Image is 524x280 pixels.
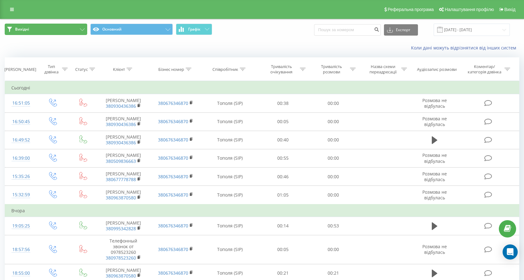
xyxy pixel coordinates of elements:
[308,186,358,204] td: 00:00
[202,131,258,149] td: Тополя (SIP)
[106,158,136,164] a: 380509836663
[422,97,447,109] span: Розмова не відбулась
[258,94,308,112] td: 00:38
[445,7,494,12] span: Налаштування профілю
[158,118,188,124] a: 380676346870
[388,7,434,12] span: Реферальна програма
[176,24,212,35] button: Графік
[258,131,308,149] td: 00:40
[258,168,308,186] td: 00:46
[158,155,188,161] a: 380676346870
[158,67,184,72] div: Бізнес номер
[258,149,308,167] td: 00:55
[384,24,418,36] button: Експорт
[202,168,258,186] td: Тополя (SIP)
[5,82,519,94] td: Сьогодні
[97,112,149,131] td: [PERSON_NAME]
[308,149,358,167] td: 00:00
[90,24,173,35] button: Основний
[158,137,188,143] a: 380676346870
[11,267,31,279] div: 18:55:00
[75,67,88,72] div: Статус
[258,217,308,235] td: 00:14
[308,112,358,131] td: 00:00
[158,100,188,106] a: 380676346870
[212,67,238,72] div: Співробітник
[202,186,258,204] td: Тополя (SIP)
[258,235,308,264] td: 00:05
[504,7,516,12] span: Вихід
[308,94,358,112] td: 00:00
[11,189,31,201] div: 15:32:59
[258,186,308,204] td: 01:05
[11,243,31,256] div: 18:57:56
[11,116,31,128] div: 16:50:45
[422,243,447,255] span: Розмова не відбулась
[503,244,518,260] div: Open Intercom Messenger
[11,170,31,183] div: 15:35:26
[106,103,136,109] a: 380930436386
[11,134,31,146] div: 16:49:52
[5,24,87,35] button: Вихідні
[158,174,188,180] a: 380676346870
[422,189,447,201] span: Розмова не відбулась
[106,140,136,146] a: 380930436386
[188,27,200,31] span: Графік
[106,255,136,261] a: 380978523260
[106,226,136,231] a: 380995342828
[422,171,447,182] span: Розмова не відбулась
[97,186,149,204] td: [PERSON_NAME]
[11,97,31,109] div: 16:51:05
[308,217,358,235] td: 00:53
[258,112,308,131] td: 00:05
[466,64,503,75] div: Коментар/категорія дзвінка
[97,94,149,112] td: [PERSON_NAME]
[106,176,136,182] a: 380677778788
[366,64,400,75] div: Назва схеми переадресації
[202,235,258,264] td: Тополя (SIP)
[422,152,447,164] span: Розмова не відбулась
[15,27,29,32] span: Вихідні
[202,217,258,235] td: Тополя (SIP)
[97,235,149,264] td: Телефонный звонок от 0978523260
[97,168,149,186] td: [PERSON_NAME]
[422,116,447,127] span: Розмова не відбулась
[411,45,519,51] a: Коли дані можуть відрізнятися вiд інших систем
[97,149,149,167] td: [PERSON_NAME]
[202,112,258,131] td: Тополя (SIP)
[106,121,136,127] a: 380930436386
[308,235,358,264] td: 00:00
[4,67,36,72] div: [PERSON_NAME]
[308,168,358,186] td: 00:00
[158,246,188,252] a: 380676346870
[158,192,188,198] a: 380676346870
[417,67,457,72] div: Аудіозапис розмови
[308,131,358,149] td: 00:00
[97,131,149,149] td: [PERSON_NAME]
[11,152,31,164] div: 16:39:00
[202,94,258,112] td: Тополя (SIP)
[315,64,348,75] div: Тривалість розмови
[106,195,136,201] a: 380963870580
[106,273,136,279] a: 380963870580
[158,270,188,276] a: 380676346870
[314,24,381,36] input: Пошук за номером
[42,64,60,75] div: Тип дзвінка
[113,67,125,72] div: Клієнт
[265,64,298,75] div: Тривалість очікування
[158,223,188,229] a: 380676346870
[97,217,149,235] td: [PERSON_NAME]
[11,220,31,232] div: 19:05:25
[5,204,519,217] td: Вчора
[202,149,258,167] td: Тополя (SIP)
